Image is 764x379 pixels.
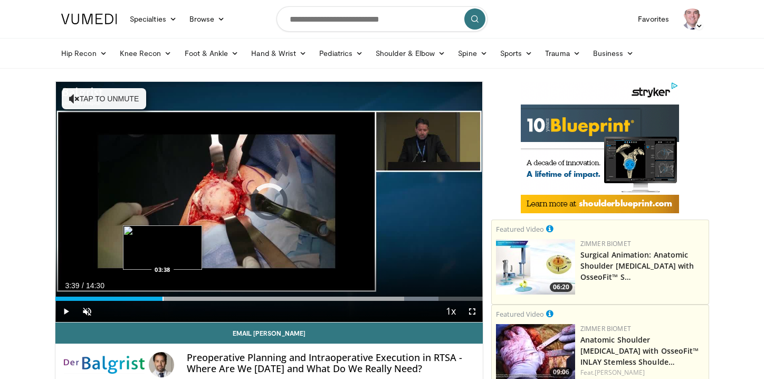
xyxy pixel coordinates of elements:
[496,309,544,319] small: Featured Video
[580,368,704,377] div: Feat.
[682,8,703,30] img: Avatar
[595,368,645,377] a: [PERSON_NAME]
[494,43,539,64] a: Sports
[580,250,694,282] a: Surgical Animation: Anatomic Shoulder [MEDICAL_DATA] with OsseoFit™ S…
[82,281,84,290] span: /
[369,43,452,64] a: Shoulder & Elbow
[55,297,483,301] div: Progress Bar
[123,8,183,30] a: Specialties
[86,281,104,290] span: 14:30
[55,82,483,323] video-js: Video Player
[64,352,145,377] img: Balgrist University Hospital
[113,43,178,64] a: Knee Recon
[55,43,113,64] a: Hip Recon
[77,301,98,322] button: Unmute
[496,239,575,295] img: 84e7f812-2061-4fff-86f6-cdff29f66ef4.150x105_q85_crop-smart_upscale.jpg
[580,335,699,367] a: Anatomic Shoulder [MEDICAL_DATA] with OsseoFit™ INLAY Stemless Shoulde…
[462,301,483,322] button: Fullscreen
[245,43,313,64] a: Hand & Wrist
[550,367,572,377] span: 09:06
[187,352,474,375] h4: Preoperative Planning and Intraoperative Execution in RTSA - Where Are We [DATE] and What Do We R...
[55,301,77,322] button: Play
[123,225,202,270] img: image.jpeg
[149,352,174,377] img: Avatar
[178,43,245,64] a: Foot & Ankle
[452,43,493,64] a: Spine
[313,43,369,64] a: Pediatrics
[587,43,641,64] a: Business
[276,6,488,32] input: Search topics, interventions
[632,8,675,30] a: Favorites
[441,301,462,322] button: Playback Rate
[55,323,483,344] a: Email [PERSON_NAME]
[496,224,544,234] small: Featured Video
[550,282,572,292] span: 06:20
[539,43,587,64] a: Trauma
[580,239,631,248] a: Zimmer Biomet
[521,81,679,213] iframe: Advertisement
[61,14,117,24] img: VuMedi Logo
[496,239,575,295] a: 06:20
[580,324,631,333] a: Zimmer Biomet
[65,281,79,290] span: 3:39
[183,8,232,30] a: Browse
[62,88,146,109] button: Tap to unmute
